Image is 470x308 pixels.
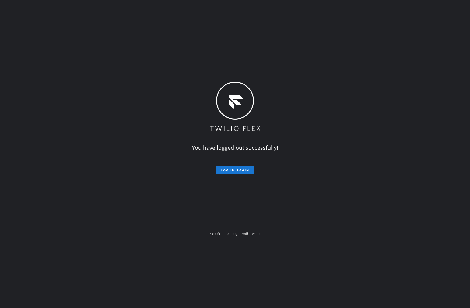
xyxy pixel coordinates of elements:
[221,168,249,172] span: Log in again
[216,166,254,174] button: Log in again
[232,231,261,236] a: Log in with Twilio.
[209,231,229,236] span: Flex Admin?
[192,144,278,151] span: You have logged out successfully!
